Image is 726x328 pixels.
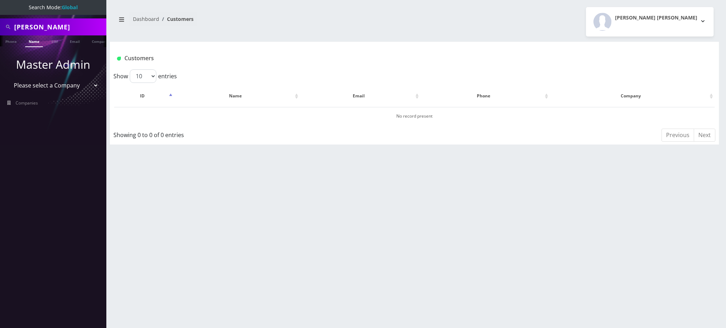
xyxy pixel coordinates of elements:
[48,35,61,46] a: SIM
[113,128,359,139] div: Showing 0 to 0 of 0 entries
[133,16,159,22] a: Dashboard
[25,35,43,47] a: Name
[114,107,715,125] td: No record present
[62,4,78,11] strong: Global
[117,55,611,62] h1: Customers
[2,35,20,46] a: Phone
[66,35,83,46] a: Email
[113,69,177,83] label: Show entries
[301,86,420,106] th: Email: activate to sort column ascending
[115,12,409,32] nav: breadcrumb
[159,15,194,23] li: Customers
[586,7,714,36] button: [PERSON_NAME] [PERSON_NAME]
[130,69,156,83] select: Showentries
[14,20,105,34] input: Search All Companies
[661,129,694,142] a: Previous
[551,86,715,106] th: Company: activate to sort column ascending
[114,86,174,106] th: ID: activate to sort column descending
[16,100,38,106] span: Companies
[421,86,550,106] th: Phone: activate to sort column ascending
[29,4,78,11] span: Search Mode:
[615,15,697,21] h2: [PERSON_NAME] [PERSON_NAME]
[88,35,112,46] a: Company
[175,86,300,106] th: Name: activate to sort column ascending
[694,129,715,142] a: Next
